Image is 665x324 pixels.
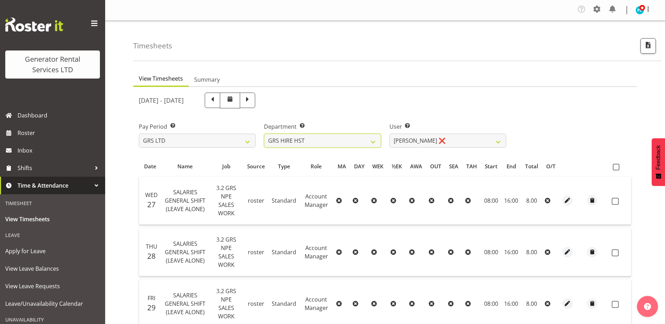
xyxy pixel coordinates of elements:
span: Account Manager [305,244,328,260]
td: 16:00 [501,228,521,276]
h4: Timesheets [133,42,172,50]
div: SEA [449,162,458,170]
div: End [505,162,517,170]
td: 8.00 [521,228,542,276]
div: Name [165,162,205,170]
div: Timesheet [2,196,103,210]
td: 08:00 [481,177,502,225]
span: roster [248,248,264,256]
span: SALARIES GENERAL SHIFT (LEAVE ALONE) [165,291,205,316]
td: 16:00 [501,177,521,225]
span: Leave/Unavailability Calendar [5,298,100,309]
span: Account Manager [305,193,328,209]
div: WEK [372,162,384,170]
span: Dashboard [18,110,102,121]
div: Job [213,162,239,170]
div: Source [247,162,265,170]
span: Account Manager [305,296,328,312]
div: ½EK [392,162,402,170]
div: OUT [430,162,441,170]
span: SALARIES GENERAL SHIFT (LEAVE ALONE) [165,240,205,264]
span: Time & Attendance [18,180,91,191]
img: help-xxl-2.png [644,303,651,310]
span: View Leave Requests [5,281,100,291]
div: Start [485,162,497,170]
span: SALARIES GENERAL SHIFT (LEAVE ALONE) [165,188,205,213]
td: 8.00 [521,177,542,225]
span: Thu [146,243,157,250]
span: 27 [147,200,156,209]
label: Pay Period [139,122,256,131]
div: Role [303,162,330,170]
div: Date [143,162,157,170]
td: 08:00 [481,228,502,276]
span: Summary [194,75,220,84]
span: 3.2 GRS NPE SALES WORK [216,184,236,217]
a: Apply for Leave [2,242,103,260]
a: View Leave Requests [2,277,103,295]
span: View Leave Balances [5,263,100,274]
td: Standard [269,228,299,276]
h5: [DATE] - [DATE] [139,96,184,104]
span: View Timesheets [139,74,183,83]
span: Shifts [18,163,91,173]
div: O/T [546,162,556,170]
div: Leave [2,228,103,242]
span: roster [248,197,264,204]
div: Total [525,162,538,170]
span: Feedback [655,145,661,170]
img: Rosterit website logo [5,18,63,32]
label: Department [264,122,381,131]
span: Roster [18,128,102,138]
span: 3.2 GRS NPE SALES WORK [216,287,236,320]
a: View Timesheets [2,210,103,228]
button: Feedback - Show survey [652,138,665,186]
div: Generator Rental Services LTD [12,54,93,75]
span: Wed [145,191,158,199]
a: Leave/Unavailability Calendar [2,295,103,312]
label: User [389,122,506,131]
span: 29 [147,303,156,312]
span: Fri [148,294,155,302]
span: 28 [147,251,156,261]
div: MA [338,162,346,170]
span: View Timesheets [5,214,100,224]
div: AWA [410,162,422,170]
span: Apply for Leave [5,246,100,256]
td: Standard [269,177,299,225]
button: Export CSV [640,38,656,54]
a: View Leave Balances [2,260,103,277]
div: Type [273,162,295,170]
span: Inbox [18,145,102,156]
div: TAH [466,162,477,170]
span: roster [248,300,264,308]
img: payrol-lady11294.jpg [636,6,644,14]
div: DAY [354,162,365,170]
span: 3.2 GRS NPE SALES WORK [216,236,236,269]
